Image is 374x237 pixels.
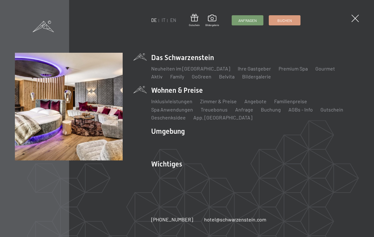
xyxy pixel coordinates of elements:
a: hotel@schwarzenstein.com [204,216,266,223]
span: [PHONE_NUMBER] [151,216,193,222]
a: Bildergalerie [205,15,219,27]
span: Gutschein [189,24,200,27]
span: Bildergalerie [205,24,219,27]
a: AGBs - Info [288,106,313,112]
a: Ihre Gastgeber [238,65,271,71]
a: [PHONE_NUMBER] [151,216,193,223]
a: Anfrage [235,106,253,112]
a: EN [170,17,176,23]
a: Neuheiten im [GEOGRAPHIC_DATA] [151,65,230,71]
a: Inklusivleistungen [151,98,192,104]
a: Premium Spa [279,65,308,71]
a: Bildergalerie [242,73,271,79]
a: Zimmer & Preise [200,98,237,104]
a: Gourmet [315,65,335,71]
a: Spa Anwendungen [151,106,193,112]
a: Aktiv [151,73,163,79]
a: Gutschein [189,14,200,27]
a: Geschenksidee [151,114,186,120]
a: DE [151,17,157,23]
a: App. [GEOGRAPHIC_DATA] [193,114,252,120]
a: Buchung [261,106,281,112]
a: Anfragen [232,16,263,25]
a: Gutschein [320,106,343,112]
span: Anfragen [238,18,257,23]
a: IT [162,17,165,23]
a: Treuebonus [201,106,228,112]
a: Familienpreise [274,98,307,104]
a: Buchen [269,16,300,25]
a: Angebote [244,98,267,104]
a: GoGreen [192,73,211,79]
a: Family [170,73,184,79]
a: Belvita [219,73,235,79]
span: Buchen [277,18,292,23]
